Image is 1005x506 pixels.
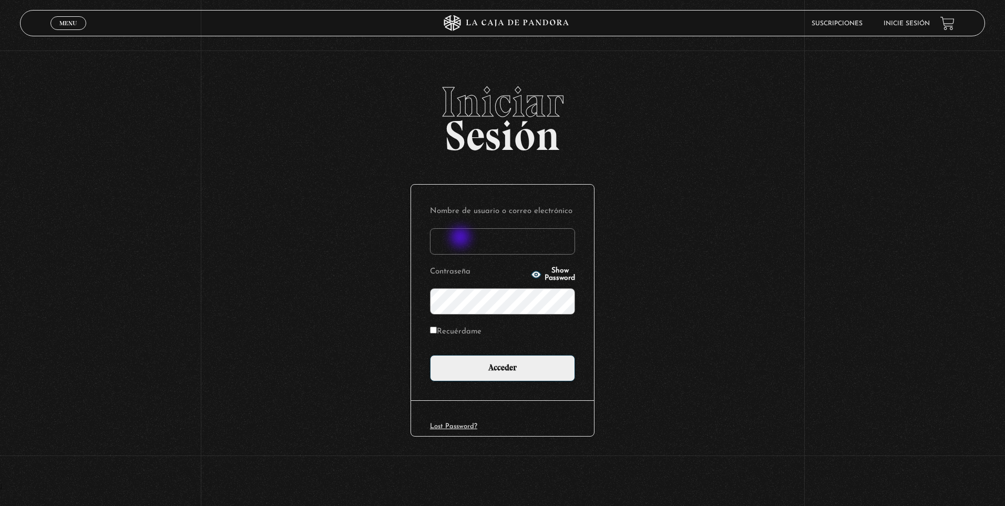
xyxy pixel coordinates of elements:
[59,20,77,26] span: Menu
[430,324,481,340] label: Recuérdame
[430,423,477,430] a: Lost Password?
[940,16,955,31] a: View your shopping cart
[531,267,575,282] button: Show Password
[812,21,863,27] a: Suscripciones
[430,264,528,280] label: Contraseña
[430,355,575,381] input: Acceder
[20,81,985,148] h2: Sesión
[20,81,985,123] span: Iniciar
[430,327,437,333] input: Recuérdame
[56,29,80,36] span: Cerrar
[430,204,575,220] label: Nombre de usuario o correo electrónico
[545,267,575,282] span: Show Password
[884,21,930,27] a: Inicie sesión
